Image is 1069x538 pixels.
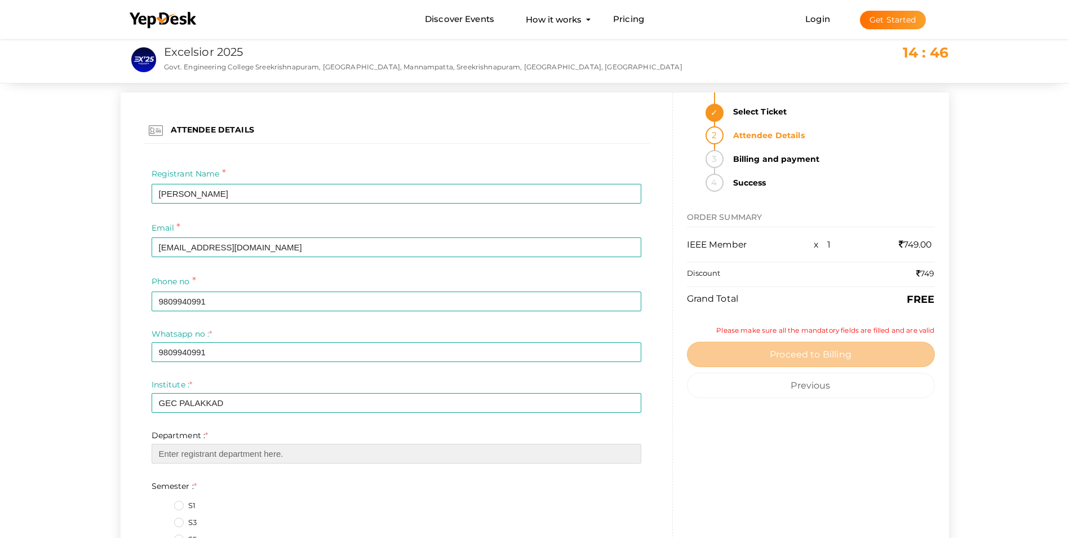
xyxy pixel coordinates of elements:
button: Get Started [860,11,926,29]
span: Email [152,223,175,233]
label: ATTENDEE DETAILS [171,124,254,135]
label: Institute : [152,379,193,390]
small: Please make sure all the mandatory fields are filled and are valid [716,325,934,342]
span: 14 : 46 [903,44,949,61]
label: Semester : [152,480,197,492]
label: Whatsapp no : [152,328,212,339]
button: How it works [522,9,585,30]
span: Proceed to Billing [770,349,851,360]
input: Please enter your mobile number [152,292,641,311]
b: FREE [907,293,935,306]
a: Excelsior 2025 [164,45,243,59]
img: id-card.png [149,124,163,138]
a: Discover Events [425,9,494,30]
button: Previous [687,373,935,398]
p: Govt. Engineering College Sreekrishnapuram, [GEOGRAPHIC_DATA], Mannampatta, Sreekrishnapuram, [GE... [164,62,699,72]
button: Proceed to Billing [687,342,935,367]
label: Discount [687,268,721,279]
strong: Select Ticket [726,103,935,121]
label: S3 [174,517,197,528]
label: Grand Total [687,293,739,306]
strong: Billing and payment [726,150,935,168]
a: Pricing [613,9,644,30]
input: Enter registrant email here. [152,237,641,257]
a: Login [805,14,830,24]
label: Department : [152,430,209,441]
strong: Attendee Details [726,126,935,144]
span: x 1 [814,239,831,250]
input: Enter registrant institute name here. [152,393,641,413]
img: IIZWXVCU_small.png [131,47,156,72]
label: 749 [916,268,935,279]
span: 749.00 [899,239,932,250]
input: Enter registrant department here. [152,444,641,464]
label: S1 [174,500,196,511]
span: Phone no [152,276,190,286]
span: IEEE Member [687,239,747,250]
input: Enter registrant name here. [152,184,641,204]
input: Enter registrant whatsapp no here. [152,342,641,362]
span: Registrant Name [152,169,220,179]
span: ORDER SUMMARY [687,212,762,222]
strong: Success [726,174,935,192]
